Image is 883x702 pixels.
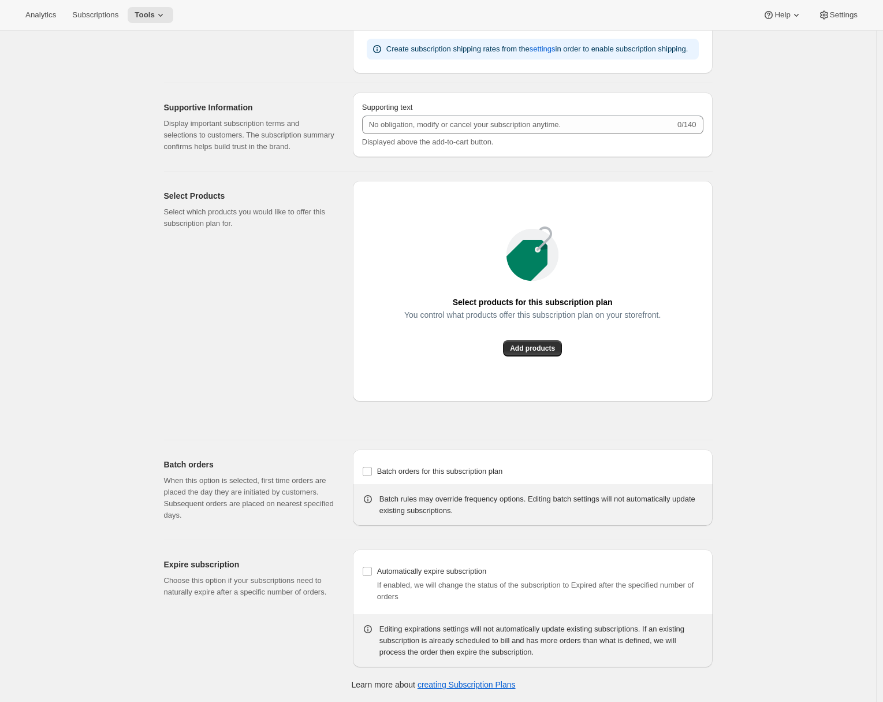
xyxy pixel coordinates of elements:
span: Batch orders for this subscription plan [377,467,503,476]
span: Tools [135,10,155,20]
h2: Expire subscription [164,559,334,570]
span: Supporting text [362,103,412,112]
p: Display important subscription terms and selections to customers. The subscription summary confir... [164,118,334,153]
h2: Select Products [164,190,334,202]
span: Select products for this subscription plan [453,294,613,310]
button: Add products [503,340,562,356]
button: Subscriptions [65,7,125,23]
p: Learn more about [351,679,515,690]
button: settings [523,40,562,58]
span: Settings [830,10,858,20]
div: Editing expirations settings will not automatically update existing subscriptions. If an existing... [379,623,703,658]
span: Add products [510,344,555,353]
button: Settings [811,7,865,23]
button: Help [756,7,809,23]
p: When this option is selected, first time orders are placed the day they are initiated by customer... [164,475,334,521]
a: creating Subscription Plans [418,680,516,689]
span: Help [774,10,790,20]
button: Analytics [18,7,63,23]
p: Select which products you would like to offer this subscription plan for. [164,206,334,229]
span: Automatically expire subscription [377,567,486,575]
span: settings [530,43,556,55]
span: If enabled, we will change the status of the subscription to Expired after the specified number o... [377,581,694,601]
h2: Supportive Information [164,102,334,113]
span: Analytics [25,10,56,20]
span: Create subscription shipping rates from the in order to enable subscription shipping. [386,44,688,53]
span: Subscriptions [72,10,118,20]
div: Batch rules may override frequency options. Editing batch settings will not automatically update ... [379,493,703,517]
p: Choose this option if your subscriptions need to naturally expire after a specific number of orders. [164,575,334,598]
span: You control what products offer this subscription plan on your storefront. [404,307,661,323]
button: Tools [128,7,173,23]
span: Displayed above the add-to-cart button. [362,138,494,146]
h2: Batch orders [164,459,334,470]
input: No obligation, modify or cancel your subscription anytime. [362,116,675,134]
